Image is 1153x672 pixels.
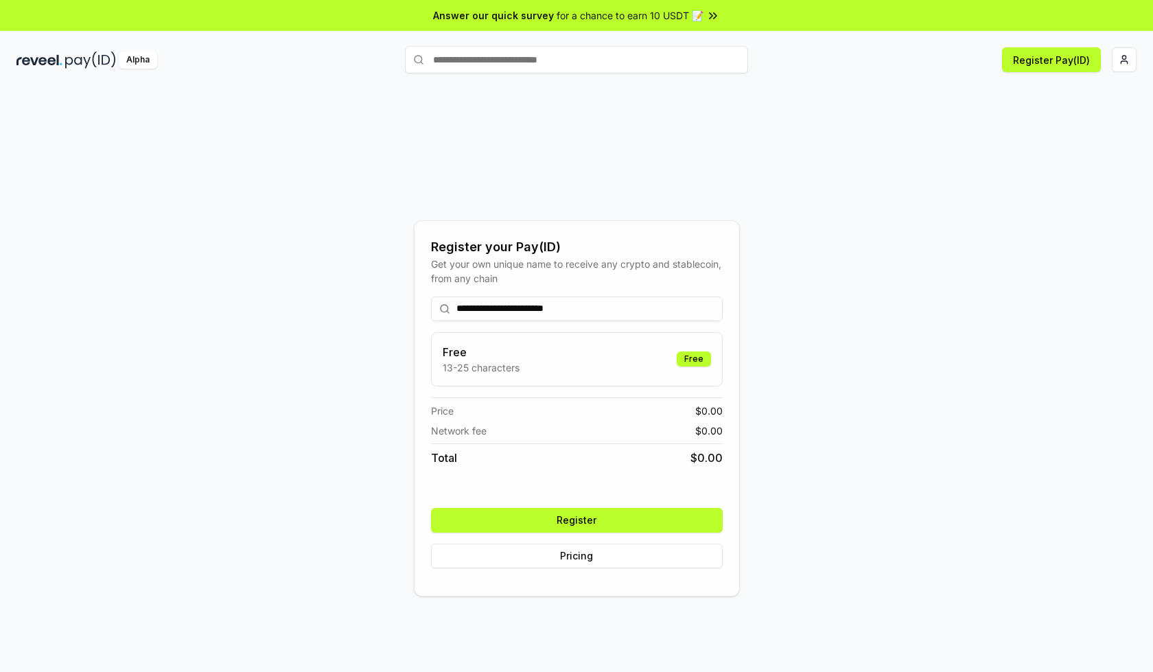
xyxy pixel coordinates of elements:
span: Price [431,404,454,418]
span: $ 0.00 [690,450,723,466]
p: 13-25 characters [443,360,520,375]
div: Register your Pay(ID) [431,237,723,257]
h3: Free [443,344,520,360]
div: Alpha [119,51,157,69]
img: reveel_dark [16,51,62,69]
span: Answer our quick survey [433,8,554,23]
div: Free [677,351,711,367]
img: pay_id [65,51,116,69]
button: Register Pay(ID) [1002,47,1101,72]
span: $ 0.00 [695,404,723,418]
button: Register [431,508,723,533]
button: Pricing [431,544,723,568]
span: $ 0.00 [695,424,723,438]
span: Total [431,450,457,466]
span: for a chance to earn 10 USDT 📝 [557,8,703,23]
div: Get your own unique name to receive any crypto and stablecoin, from any chain [431,257,723,286]
span: Network fee [431,424,487,438]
